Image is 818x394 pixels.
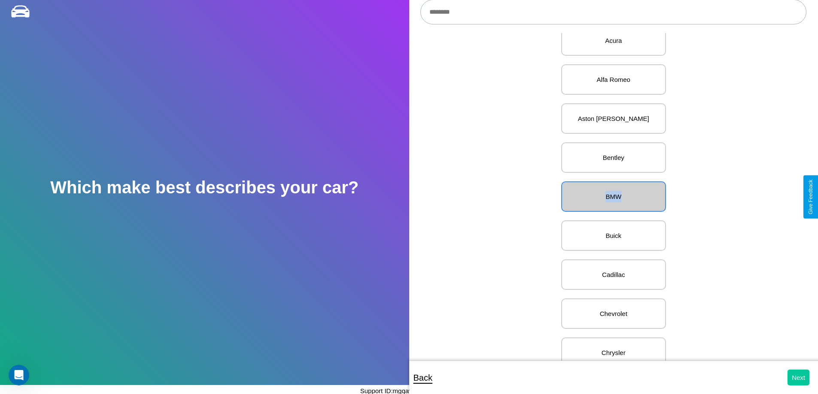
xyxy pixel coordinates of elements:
p: Chrysler [571,347,657,358]
p: Chevrolet [571,308,657,319]
p: Buick [571,230,657,241]
p: Bentley [571,152,657,163]
iframe: Intercom live chat [9,365,29,385]
p: Back [414,370,432,385]
p: Acura [571,35,657,46]
p: Cadillac [571,269,657,280]
button: Next [788,370,809,385]
p: Alfa Romeo [571,74,657,85]
h2: Which make best describes your car? [50,178,359,197]
p: BMW [571,191,657,202]
p: Aston [PERSON_NAME] [571,113,657,124]
div: Give Feedback [808,180,814,214]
